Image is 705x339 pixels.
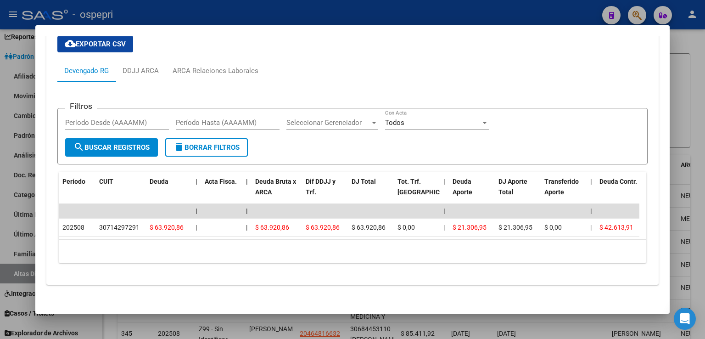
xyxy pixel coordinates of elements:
datatable-header-cell: Dif DDJJ y Trf. [302,172,348,212]
span: $ 42.613,91 [599,224,633,231]
span: Dif DDJJ y Trf. [306,178,336,196]
span: Exportar CSV [65,40,126,48]
datatable-header-cell: Tot. Trf. Bruto [394,172,440,212]
datatable-header-cell: | [587,172,596,212]
button: Buscar Registros [65,138,158,157]
mat-icon: delete [173,141,185,153]
mat-icon: search [73,141,84,153]
span: $ 63.920,86 [306,224,340,231]
span: | [590,207,592,215]
span: DJ Aporte Total [498,178,527,196]
span: DJ Total [352,178,376,185]
datatable-header-cell: Deuda Bruta x ARCA [252,172,302,212]
span: | [196,224,197,231]
div: 30714297291 [99,222,140,233]
span: $ 21.306,95 [453,224,487,231]
span: Deuda [150,178,168,185]
datatable-header-cell: DJ Total [348,172,394,212]
datatable-header-cell: Deuda Aporte [449,172,495,212]
button: Exportar CSV [57,36,133,52]
span: Deuda Aporte [453,178,472,196]
datatable-header-cell: CUIT [95,172,146,212]
datatable-header-cell: | [440,172,449,212]
datatable-header-cell: Acta Fisca. [201,172,242,212]
span: Todos [385,119,404,127]
span: $ 0,00 [544,224,562,231]
div: Devengado RG [64,66,109,76]
span: CUIT [99,178,113,185]
span: Período [62,178,85,185]
span: | [196,178,197,185]
div: Aportes y Contribuciones del Afiliado: 20251961221 [46,14,659,285]
datatable-header-cell: Deuda Contr. [596,172,642,212]
span: Borrar Filtros [173,143,240,152]
datatable-header-cell: DJ Aporte Total [495,172,541,212]
span: | [246,224,247,231]
span: Deuda Contr. [599,178,637,185]
h3: Filtros [65,101,97,111]
datatable-header-cell: | [192,172,201,212]
datatable-header-cell: Período [59,172,95,212]
span: | [590,224,592,231]
span: Tot. Trf. [GEOGRAPHIC_DATA] [397,178,460,196]
mat-icon: cloud_download [65,38,76,49]
span: 202508 [62,224,84,231]
span: $ 21.306,95 [498,224,532,231]
span: $ 63.920,86 [255,224,289,231]
span: | [443,207,445,215]
span: Seleccionar Gerenciador [286,119,370,127]
div: DDJJ ARCA [123,66,159,76]
span: | [443,178,445,185]
span: Deuda Bruta x ARCA [255,178,296,196]
datatable-header-cell: | [242,172,252,212]
div: ARCA Relaciones Laborales [173,66,258,76]
span: $ 0,00 [397,224,415,231]
span: $ 63.920,86 [150,224,184,231]
button: Borrar Filtros [165,138,248,157]
span: Transferido Aporte [544,178,579,196]
span: | [443,224,445,231]
span: | [246,207,248,215]
div: Open Intercom Messenger [674,308,696,330]
span: | [196,207,197,215]
span: | [246,178,248,185]
span: $ 63.920,86 [352,224,386,231]
datatable-header-cell: Deuda [146,172,192,212]
span: | [590,178,592,185]
datatable-header-cell: Transferido Aporte [541,172,587,212]
span: Acta Fisca. [205,178,237,185]
span: Buscar Registros [73,143,150,152]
